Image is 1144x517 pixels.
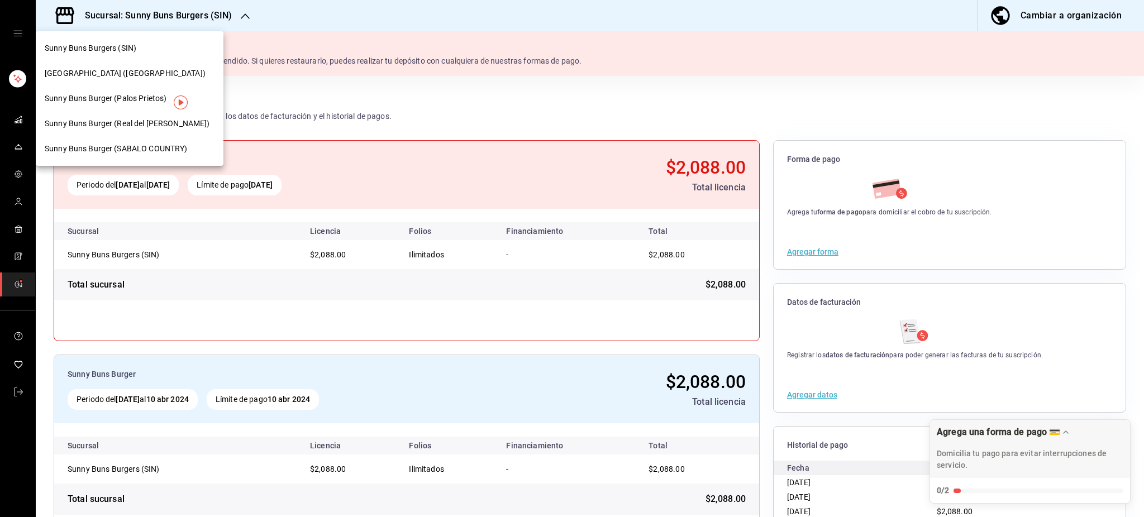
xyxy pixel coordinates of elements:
span: [GEOGRAPHIC_DATA] ([GEOGRAPHIC_DATA]) [45,68,206,79]
span: Sunny Buns Burger (Palos Prietos) [45,93,166,104]
span: Sunny Buns Burger (SABALO COUNTRY) [45,143,187,155]
div: [GEOGRAPHIC_DATA] ([GEOGRAPHIC_DATA]) [36,61,223,86]
span: Sunny Buns Burgers (SIN) [45,42,136,54]
div: 0/2 [937,485,949,496]
div: Sunny Buns Burger (Real del [PERSON_NAME]) [36,111,223,136]
span: Sunny Buns Burger (Real del [PERSON_NAME]) [45,118,210,130]
img: Tooltip marker [174,95,188,109]
div: Sunny Buns Burger (Palos Prietos) [36,86,223,111]
div: Drag to move checklist [930,420,1130,478]
button: Expand Checklist [930,420,1130,503]
div: Agrega una forma de pago 💳 [929,419,1131,504]
p: Domicilia tu pago para evitar interrupciones de servicio. [937,448,1123,471]
div: Sunny Buns Burgers (SIN) [36,36,223,61]
div: Agrega una forma de pago 💳 [937,427,1060,437]
div: Sunny Buns Burger (SABALO COUNTRY) [36,136,223,161]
